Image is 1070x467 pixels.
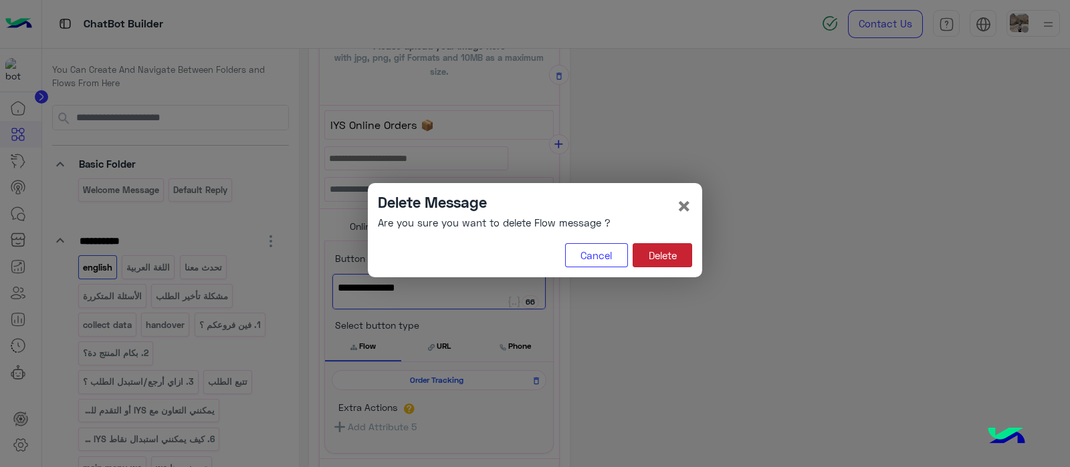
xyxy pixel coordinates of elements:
[565,243,628,267] button: Cancel
[378,216,611,228] h6: Are you sure you want to delete Flow message ?
[676,190,692,220] span: ×
[378,193,611,211] h4: Delete Message
[676,193,692,218] button: Close
[633,243,692,267] button: Delete
[983,414,1030,460] img: hulul-logo.png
